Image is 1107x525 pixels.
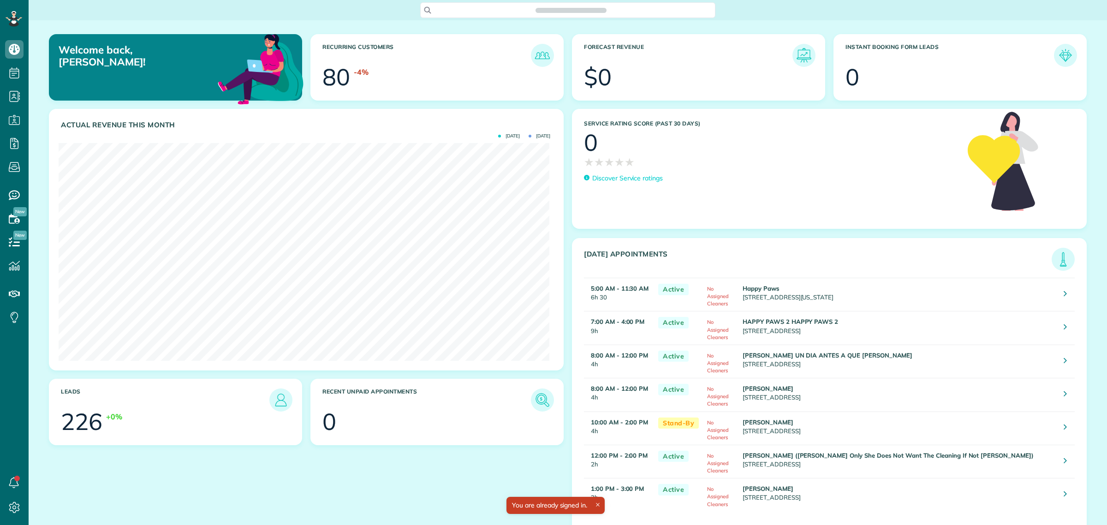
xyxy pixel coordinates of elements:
[743,418,793,426] strong: [PERSON_NAME]
[354,67,369,78] div: -4%
[506,497,605,514] div: You are already signed in.
[584,311,654,345] td: 9h
[743,352,912,359] strong: [PERSON_NAME] UN DIA ANTES A QUE [PERSON_NAME]
[795,46,813,65] img: icon_forecast_revenue-8c13a41c7ed35a8dcfafea3cbb826a0462acb37728057bba2d056411b612bbbe.png
[529,134,550,138] span: [DATE]
[545,6,597,15] span: Search ZenMaid…
[740,445,1057,478] td: [STREET_ADDRESS]
[707,419,729,441] span: No Assigned Cleaners
[584,378,654,412] td: 4h
[658,351,689,362] span: Active
[740,378,1057,412] td: [STREET_ADDRESS]
[1056,46,1075,65] img: icon_form_leads-04211a6a04a5b2264e4ee56bc0799ec3eb69b7e499cbb523a139df1d13a81ae0.png
[845,44,1054,67] h3: Instant Booking Form Leads
[594,154,604,170] span: ★
[322,44,531,67] h3: Recurring Customers
[658,284,689,295] span: Active
[740,345,1057,378] td: [STREET_ADDRESS]
[740,311,1057,345] td: [STREET_ADDRESS]
[743,318,838,325] strong: HAPPY PAWS 2 HAPPY PAWS 2
[591,352,648,359] strong: 8:00 AM - 12:00 PM
[658,484,689,495] span: Active
[614,154,625,170] span: ★
[707,386,729,407] span: No Assigned Cleaners
[13,231,27,240] span: New
[322,66,350,89] div: 80
[584,120,958,127] h3: Service Rating score (past 30 days)
[533,46,552,65] img: icon_recurring_customers-cf858462ba22bcd05b5a5880d41d6543d210077de5bb9ebc9590e49fd87d84ed.png
[584,445,654,478] td: 2h
[584,345,654,378] td: 4h
[743,485,793,492] strong: [PERSON_NAME]
[845,66,859,89] div: 0
[533,391,552,409] img: icon_unpaid_appointments-47b8ce3997adf2238b356f14209ab4cced10bd1f174958f3ca8f1d0dd7fffeee.png
[59,44,222,68] p: Welcome back, [PERSON_NAME]!
[1054,250,1072,268] img: icon_todays_appointments-901f7ab196bb0bea1936b74009e4eb5ffbc2d2711fa7634e0d609ed5ef32b18b.png
[740,278,1057,311] td: [STREET_ADDRESS][US_STATE]
[272,391,290,409] img: icon_leads-1bed01f49abd5b7fead27621c3d59655bb73ed531f8eeb49469d10e621d6b896.png
[743,285,780,292] strong: Happy Paws
[498,134,520,138] span: [DATE]
[106,412,122,422] div: +0%
[658,384,689,395] span: Active
[592,173,663,183] p: Discover Service ratings
[584,154,594,170] span: ★
[61,388,269,412] h3: Leads
[625,154,635,170] span: ★
[658,418,699,429] span: Stand-By
[707,453,729,474] span: No Assigned Cleaners
[584,412,654,445] td: 4h
[707,319,729,340] span: No Assigned Cleaners
[13,207,27,216] span: New
[743,385,793,392] strong: [PERSON_NAME]
[707,352,729,374] span: No Assigned Cleaners
[707,486,729,507] span: No Assigned Cleaners
[584,250,1052,271] h3: [DATE] Appointments
[740,412,1057,445] td: [STREET_ADDRESS]
[61,410,102,433] div: 226
[658,317,689,328] span: Active
[591,485,644,492] strong: 1:00 PM - 3:00 PM
[584,44,792,67] h3: Forecast Revenue
[584,173,663,183] a: Discover Service ratings
[591,385,648,392] strong: 8:00 AM - 12:00 PM
[584,478,654,512] td: 2h
[707,286,729,307] span: No Assigned Cleaners
[61,121,554,129] h3: Actual Revenue this month
[216,24,305,113] img: dashboard_welcome-42a62b7d889689a78055ac9021e634bf52bae3f8056760290aed330b23ab8690.png
[743,452,1034,459] strong: [PERSON_NAME] ([PERSON_NAME] Only She Does Not Want The Cleaning If Not [PERSON_NAME])
[322,410,336,433] div: 0
[740,478,1057,512] td: [STREET_ADDRESS]
[322,388,531,412] h3: Recent unpaid appointments
[591,452,648,459] strong: 12:00 PM - 2:00 PM
[584,66,612,89] div: $0
[584,131,598,154] div: 0
[658,451,689,462] span: Active
[591,318,644,325] strong: 7:00 AM - 4:00 PM
[584,278,654,311] td: 6h 30
[604,154,614,170] span: ★
[591,418,648,426] strong: 10:00 AM - 2:00 PM
[591,285,649,292] strong: 5:00 AM - 11:30 AM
